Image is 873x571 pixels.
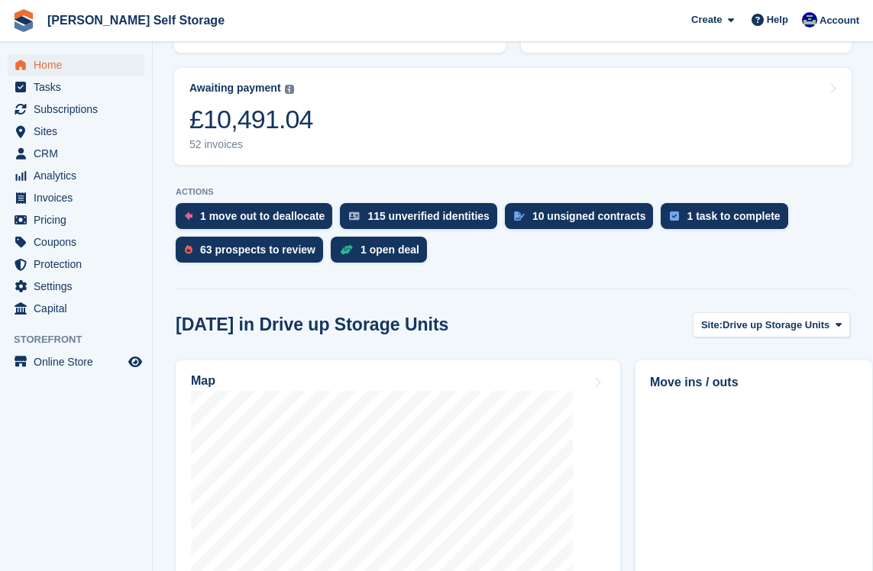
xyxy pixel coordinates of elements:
div: 63 prospects to review [200,244,315,256]
img: move_outs_to_deallocate_icon-f764333ba52eb49d3ac5e1228854f67142a1ed5810a6f6cc68b1a99e826820c5.svg [185,211,192,221]
img: verify_identity-adf6edd0f0f0b5bbfe63781bf79b02c33cf7c696d77639b501bdc392416b5a36.svg [349,211,360,221]
a: 115 unverified identities [340,203,505,237]
a: 1 task to complete [661,203,795,237]
a: 10 unsigned contracts [505,203,661,237]
span: Create [691,12,722,27]
span: Protection [34,253,125,275]
span: Capital [34,298,125,319]
span: Home [34,54,125,76]
span: Settings [34,276,125,297]
img: task-75834270c22a3079a89374b754ae025e5fb1db73e45f91037f5363f120a921f8.svg [670,211,679,221]
img: contract_signature_icon-13c848040528278c33f63329250d36e43548de30e8caae1d1a13099fd9432cc5.svg [514,211,525,221]
a: 1 open deal [331,237,435,270]
a: Preview store [126,353,144,371]
div: 52 invoices [189,138,313,151]
div: 1 open deal [361,244,419,256]
span: Account [820,13,859,28]
span: CRM [34,143,125,164]
span: Sites [34,121,125,142]
div: Awaiting payment [189,82,281,95]
a: menu [8,165,144,186]
span: Help [767,12,788,27]
a: menu [8,143,144,164]
span: Analytics [34,165,125,186]
h2: Map [191,374,215,388]
h2: [DATE] in Drive up Storage Units [176,315,448,335]
h2: Move ins / outs [650,373,858,392]
a: menu [8,231,144,253]
a: Awaiting payment £10,491.04 52 invoices [174,68,852,165]
div: 1 move out to deallocate [200,210,325,222]
a: menu [8,298,144,319]
button: Site: Drive up Storage Units [693,312,850,337]
a: menu [8,351,144,373]
a: menu [8,121,144,142]
span: Subscriptions [34,98,125,120]
div: £10,491.04 [189,104,313,135]
span: Online Store [34,351,125,373]
a: menu [8,253,144,275]
a: menu [8,276,144,297]
div: 10 unsigned contracts [532,210,646,222]
img: Justin Farthing [802,12,817,27]
div: 115 unverified identities [367,210,490,222]
a: menu [8,54,144,76]
a: 63 prospects to review [176,237,331,270]
img: prospect-51fa495bee0391a8d652442698ab0144808aea92771e9ea1ae160a38d050c398.svg [185,245,192,254]
span: Storefront [14,332,152,347]
p: ACTIONS [176,187,850,197]
span: Drive up Storage Units [723,318,829,333]
img: icon-info-grey-7440780725fd019a000dd9b08b2336e03edf1995a4989e88bcd33f0948082b44.svg [285,85,294,94]
a: 1 move out to deallocate [176,203,340,237]
img: stora-icon-8386f47178a22dfd0bd8f6a31ec36ba5ce8667c1dd55bd0f319d3a0aa187defe.svg [12,9,35,32]
a: menu [8,76,144,98]
a: [PERSON_NAME] Self Storage [41,8,231,33]
span: Coupons [34,231,125,253]
a: menu [8,187,144,208]
img: deal-1b604bf984904fb50ccaf53a9ad4b4a5d6e5aea283cecdc64d6e3604feb123c2.svg [340,244,353,255]
span: Pricing [34,209,125,231]
span: Tasks [34,76,125,98]
a: menu [8,209,144,231]
div: 1 task to complete [687,210,780,222]
span: Site: [701,318,723,333]
a: menu [8,98,144,120]
span: Invoices [34,187,125,208]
